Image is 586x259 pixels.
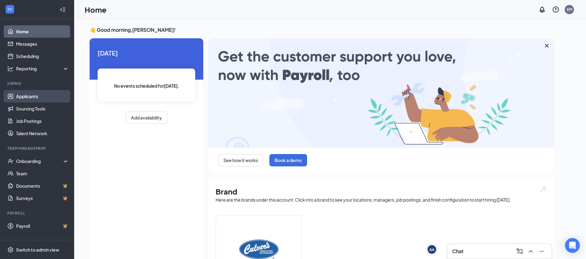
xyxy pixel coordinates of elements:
a: Sourcing Tools [16,102,69,115]
div: Team Management [7,146,68,151]
span: [DATE] [98,48,195,58]
div: Hiring [7,81,68,86]
div: Here are the brands under this account. Click into a brand to see your locations, managers, job p... [216,197,547,203]
h3: 👋 Good morning, [PERSON_NAME] ! [90,27,554,33]
a: SurveysCrown [16,192,69,204]
div: Reporting [16,65,69,72]
h1: Home [85,4,107,15]
h3: Chat [452,248,463,255]
svg: QuestionInfo [552,6,559,13]
div: AA [429,247,434,252]
a: Job Postings [16,115,69,127]
a: Scheduling [16,50,69,62]
a: DocumentsCrown [16,180,69,192]
a: Talent Network [16,127,69,140]
button: Minimize [537,246,547,256]
button: ChevronUp [526,246,536,256]
div: Onboarding [16,158,64,164]
button: ComposeMessage [515,246,525,256]
div: Payroll [7,211,68,216]
div: Open Intercom Messenger [565,238,580,253]
a: Messages [16,38,69,50]
svg: Minimize [538,248,546,255]
svg: ChevronUp [527,248,534,255]
svg: Collapse [60,6,66,13]
div: EM [567,7,572,12]
svg: Notifications [538,6,546,13]
a: Team [16,167,69,180]
a: Home [16,25,69,38]
button: Add availability [126,111,167,124]
svg: Cross [543,42,550,49]
a: PayrollCrown [16,220,69,232]
svg: UserCheck [7,158,14,164]
a: Applicants [16,90,69,102]
img: open.6027fd2a22e1237b5b06.svg [539,186,547,193]
h1: Brand [216,186,547,197]
div: Switch to admin view [16,247,59,253]
button: Book a demo [269,154,307,166]
svg: ComposeMessage [516,248,523,255]
button: See how it works [218,154,263,166]
svg: Analysis [7,65,14,72]
svg: WorkstreamLogo [7,6,13,12]
span: No events scheduled for [DATE] . [114,82,179,89]
img: payroll-large.gif [208,38,554,148]
svg: Settings [7,247,14,253]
